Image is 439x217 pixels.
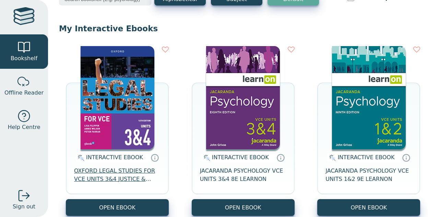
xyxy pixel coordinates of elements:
a: Interactive eBooks are accessed online via the publisher’s portal. They contain interactive resou... [402,153,410,162]
span: Sign out [13,203,35,211]
span: JACARANDA PSYCHOLOGY VCE UNITS 3&4 8E LEARNON [200,167,286,183]
span: INTERACTIVE EBOOK [337,154,394,161]
a: Interactive eBooks are accessed online via the publisher’s portal. They contain interactive resou... [276,153,285,162]
img: interactive.svg [202,154,210,162]
button: OPEN EBOOK [317,199,420,216]
span: Help Centre [8,123,40,131]
img: interactive.svg [76,154,84,162]
a: Interactive eBooks are accessed online via the publisher’s portal. They contain interactive resou... [151,153,159,162]
img: be5b08ab-eb35-4519-9ec8-cbf0bb09014d.jpg [81,46,154,149]
span: OXFORD LEGAL STUDIES FOR VCE UNITS 3&4 JUSTICE & OUTCOMES STUDENT OBOOK + ASSESS 16E [74,167,161,183]
p: My Interactive Ebooks [59,23,428,34]
span: INTERACTIVE EBOOK [86,154,143,161]
button: OPEN EBOOK [66,199,169,216]
span: Offline Reader [4,89,44,97]
span: Bookshelf [11,54,37,63]
img: 5dbb8fc4-eac2-4bdb-8cd5-a7394438c953.jpg [332,46,406,149]
img: 4bb61bf8-509a-4e9e-bd77-88deacee2c2e.jpg [206,46,280,149]
button: OPEN EBOOK [192,199,295,216]
img: interactive.svg [327,154,336,162]
span: INTERACTIVE EBOOK [212,154,269,161]
span: JACARANDA PSYCHOLOGY VCE UNITS 1&2 9E LEARNON [325,167,412,183]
